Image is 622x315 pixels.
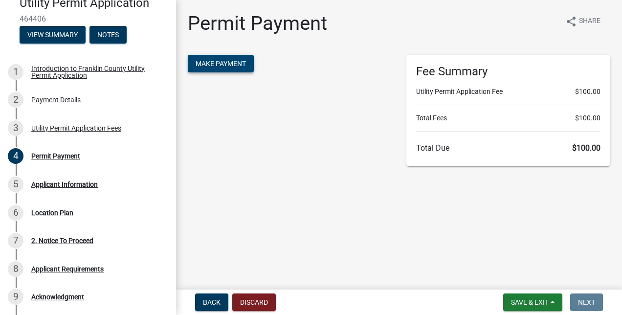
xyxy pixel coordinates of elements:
button: shareShare [557,12,608,31]
i: share [565,16,577,27]
h1: Permit Payment [188,12,327,35]
span: Share [579,16,600,27]
button: Discard [232,293,276,311]
button: View Summary [20,26,86,44]
div: 6 [8,205,23,221]
wm-modal-confirm: Summary [20,31,86,39]
div: 2 [8,92,23,108]
div: Applicant Information [31,181,98,188]
div: 8 [8,261,23,277]
div: Acknowledgment [31,293,84,300]
span: Make Payment [196,60,246,67]
span: Back [203,298,221,306]
li: Utility Permit Application Fee [416,87,600,97]
span: 464406 [20,14,156,23]
span: $100.00 [575,113,600,123]
div: 1 [8,64,23,80]
div: Introduction to Franklin County Utility Permit Application [31,65,160,79]
div: Location Plan [31,209,73,216]
span: $100.00 [572,143,600,153]
li: Total Fees [416,113,600,123]
div: 3 [8,120,23,136]
h6: Fee Summary [416,65,600,79]
div: 5 [8,177,23,192]
button: Make Payment [188,55,254,72]
div: 4 [8,148,23,164]
div: 9 [8,289,23,305]
button: Back [195,293,228,311]
button: Save & Exit [503,293,562,311]
button: Next [570,293,603,311]
div: Applicant Requirements [31,266,104,272]
div: Utility Permit Application Fees [31,125,121,132]
div: 7 [8,233,23,248]
span: Next [578,298,595,306]
button: Notes [89,26,127,44]
div: Permit Payment [31,153,80,159]
div: Payment Details [31,96,81,103]
span: Save & Exit [511,298,549,306]
h6: Total Due [416,143,600,153]
span: $100.00 [575,87,600,97]
wm-modal-confirm: Notes [89,31,127,39]
div: 2. Notice To Proceed [31,237,93,244]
